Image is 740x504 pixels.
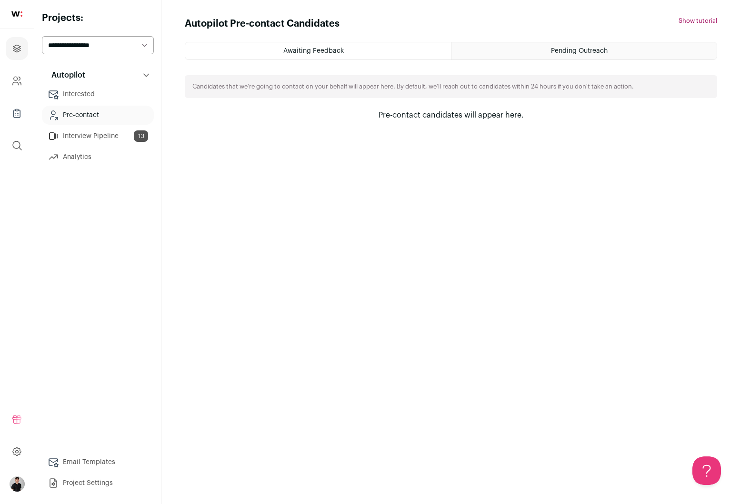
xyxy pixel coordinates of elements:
[6,37,28,60] a: Projects
[42,106,154,125] a: Pre-contact
[42,474,154,493] a: Project Settings
[10,476,25,492] button: Open dropdown
[283,48,344,54] span: Awaiting Feedback
[42,11,154,25] h2: Projects:
[42,66,154,85] button: Autopilot
[42,85,154,104] a: Interested
[6,102,28,125] a: Company Lists
[11,11,22,17] img: wellfound-shorthand-0d5821cbd27db2630d0214b213865d53afaa358527fdda9d0ea32b1df1b89c2c.svg
[679,17,717,25] button: Show tutorial
[6,69,28,92] a: Company and ATS Settings
[10,476,25,492] img: 19277569-medium_jpg
[451,42,717,59] a: Pending Outreach
[551,48,608,54] span: Pending Outreach
[42,127,154,146] a: Interview Pipeline13
[692,456,721,485] iframe: Help Scout Beacon - Open
[42,148,154,167] a: Analytics
[46,69,85,81] p: Autopilot
[332,109,570,121] div: Pre-contact candidates will appear here.
[134,130,148,142] span: 13
[185,17,340,30] h1: Autopilot Pre-contact Candidates
[42,453,154,472] a: Email Templates
[185,75,717,98] div: Candidates that we're going to contact on your behalf will appear here. By default, we'll reach o...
